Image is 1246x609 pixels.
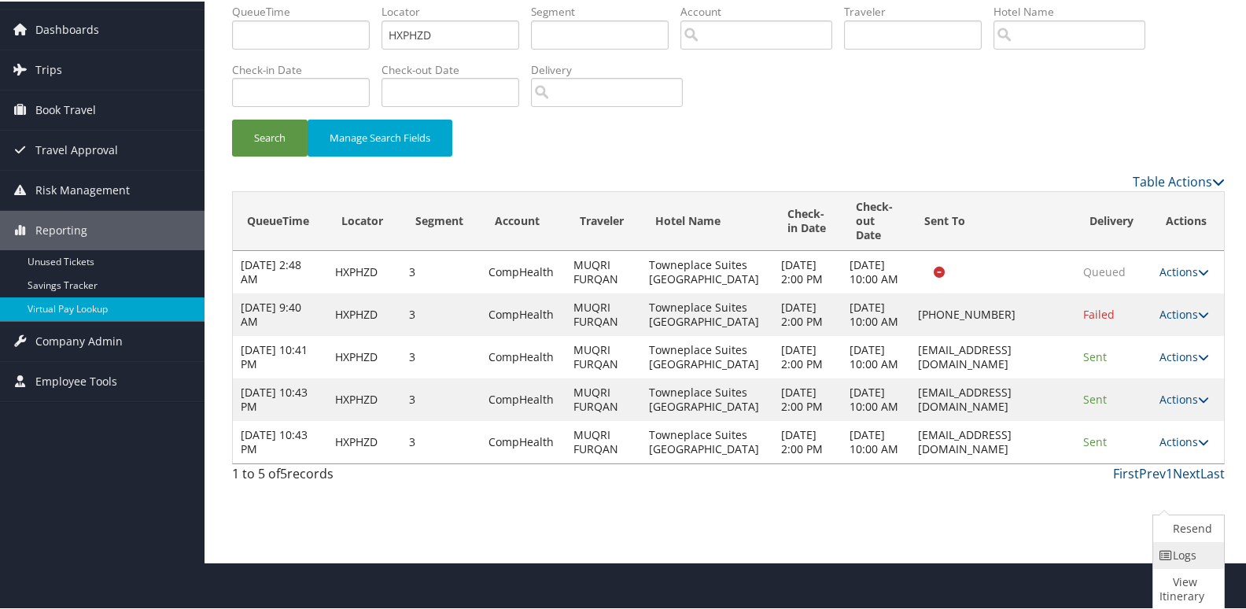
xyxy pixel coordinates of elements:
[401,419,481,462] td: 3
[401,190,481,249] th: Segment: activate to sort column ascending
[382,61,531,76] label: Check-out Date
[1166,463,1173,481] a: 1
[327,377,400,419] td: HXPHZD
[1153,567,1220,608] a: View Itinerary
[1200,463,1225,481] a: Last
[233,377,327,419] td: [DATE] 10:43 PM
[641,377,773,419] td: Towneplace Suites [GEOGRAPHIC_DATA]
[910,419,1076,462] td: [EMAIL_ADDRESS][DOMAIN_NAME]
[773,377,842,419] td: [DATE] 2:00 PM
[844,2,993,18] label: Traveler
[232,463,463,489] div: 1 to 5 of records
[1083,348,1107,363] span: Sent
[1083,305,1115,320] span: Failed
[401,334,481,377] td: 3
[1159,348,1209,363] a: Actions
[308,118,452,155] button: Manage Search Fields
[35,49,62,88] span: Trips
[566,334,641,377] td: MUQRI FURQAN
[35,360,117,400] span: Employee Tools
[327,419,400,462] td: HXPHZD
[531,61,695,76] label: Delivery
[993,2,1157,18] label: Hotel Name
[641,190,773,249] th: Hotel Name: activate to sort column ascending
[35,9,99,48] span: Dashboards
[1139,463,1166,481] a: Prev
[35,129,118,168] span: Travel Approval
[842,190,910,249] th: Check-out Date: activate to sort column ascending
[401,249,481,292] td: 3
[327,249,400,292] td: HXPHZD
[233,419,327,462] td: [DATE] 10:43 PM
[641,292,773,334] td: Towneplace Suites [GEOGRAPHIC_DATA]
[842,377,910,419] td: [DATE] 10:00 AM
[280,463,287,481] span: 5
[566,292,641,334] td: MUQRI FURQAN
[481,249,566,292] td: CompHealth
[233,249,327,292] td: [DATE] 2:48 AM
[481,419,566,462] td: CompHealth
[842,249,910,292] td: [DATE] 10:00 AM
[233,190,327,249] th: QueueTime: activate to sort column ascending
[566,190,641,249] th: Traveler: activate to sort column ascending
[680,2,844,18] label: Account
[1083,263,1126,278] span: Queued
[327,292,400,334] td: HXPHZD
[233,292,327,334] td: [DATE] 9:40 AM
[1075,190,1151,249] th: Delivery: activate to sort column ascending
[910,334,1076,377] td: [EMAIL_ADDRESS][DOMAIN_NAME]
[773,334,842,377] td: [DATE] 2:00 PM
[1159,305,1209,320] a: Actions
[773,292,842,334] td: [DATE] 2:00 PM
[35,320,123,360] span: Company Admin
[641,419,773,462] td: Towneplace Suites [GEOGRAPHIC_DATA]
[910,292,1076,334] td: [PHONE_NUMBER]
[327,334,400,377] td: HXPHZD
[382,2,531,18] label: Locator
[1152,190,1224,249] th: Actions
[566,419,641,462] td: MUQRI FURQAN
[842,419,910,462] td: [DATE] 10:00 AM
[327,190,400,249] th: Locator: activate to sort column ascending
[773,190,842,249] th: Check-in Date: activate to sort column ascending
[1173,463,1200,481] a: Next
[842,292,910,334] td: [DATE] 10:00 AM
[481,190,566,249] th: Account: activate to sort column ascending
[481,334,566,377] td: CompHealth
[566,377,641,419] td: MUQRI FURQAN
[1133,172,1225,189] a: Table Actions
[35,89,96,128] span: Book Travel
[641,334,773,377] td: Towneplace Suites [GEOGRAPHIC_DATA]
[232,118,308,155] button: Search
[531,2,680,18] label: Segment
[481,377,566,419] td: CompHealth
[1159,390,1209,405] a: Actions
[35,169,130,209] span: Risk Management
[233,334,327,377] td: [DATE] 10:41 PM
[773,419,842,462] td: [DATE] 2:00 PM
[1083,390,1107,405] span: Sent
[401,377,481,419] td: 3
[641,249,773,292] td: Towneplace Suites [GEOGRAPHIC_DATA]
[842,334,910,377] td: [DATE] 10:00 AM
[481,292,566,334] td: CompHealth
[1153,541,1220,567] a: Logs
[35,209,87,249] span: Reporting
[1159,263,1209,278] a: Actions
[910,190,1076,249] th: Sent To: activate to sort column descending
[232,61,382,76] label: Check-in Date
[1113,463,1139,481] a: First
[1159,433,1209,448] a: Actions
[1083,433,1107,448] span: Sent
[773,249,842,292] td: [DATE] 2:00 PM
[401,292,481,334] td: 3
[566,249,641,292] td: MUQRI FURQAN
[910,377,1076,419] td: [EMAIL_ADDRESS][DOMAIN_NAME]
[1153,514,1220,541] a: Resend
[232,2,382,18] label: QueueTime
